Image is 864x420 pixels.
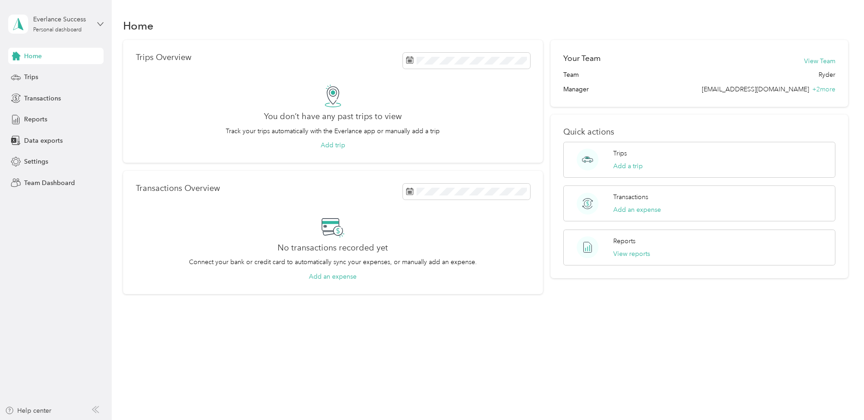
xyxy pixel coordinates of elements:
p: Trips [613,149,627,158]
span: Transactions [24,94,61,103]
div: Everlance Success [33,15,90,24]
span: Home [24,51,42,61]
h2: No transactions recorded yet [278,243,388,253]
div: Personal dashboard [33,27,82,33]
span: Settings [24,157,48,166]
button: Help center [5,406,51,415]
p: Connect your bank or credit card to automatically sync your expenses, or manually add an expense. [189,257,477,267]
p: Transactions [613,192,648,202]
p: Reports [613,236,636,246]
span: Data exports [24,136,63,145]
p: Quick actions [563,127,835,137]
span: Trips [24,72,38,82]
h2: Your Team [563,53,601,64]
span: Manager [563,85,589,94]
h2: You don’t have any past trips to view [264,112,402,121]
h1: Home [123,21,154,30]
span: Team [563,70,579,80]
p: Track your trips automatically with the Everlance app or manually add a trip [226,126,440,136]
span: Team Dashboard [24,178,75,188]
button: Add a trip [613,161,643,171]
button: Add an expense [309,272,357,281]
span: Ryder [819,70,835,80]
span: + 2 more [812,85,835,93]
span: Reports [24,115,47,124]
p: Trips Overview [136,53,191,62]
span: [EMAIL_ADDRESS][DOMAIN_NAME] [702,85,809,93]
button: Add an expense [613,205,661,215]
button: View reports [613,249,650,259]
button: View Team [804,56,835,66]
iframe: Everlance-gr Chat Button Frame [813,369,864,420]
p: Transactions Overview [136,184,220,193]
button: Add trip [321,140,345,150]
